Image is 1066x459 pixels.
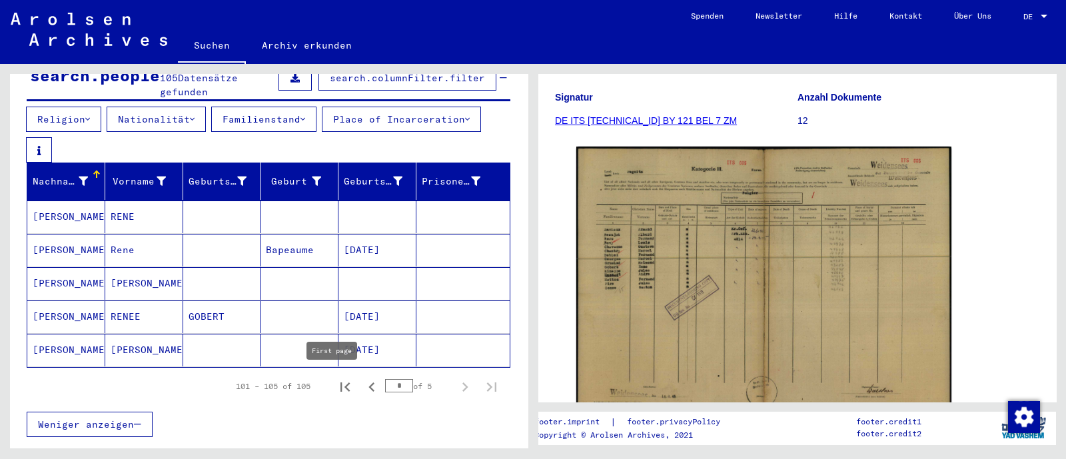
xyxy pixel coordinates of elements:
[266,175,321,189] div: Geburt‏
[27,412,153,437] button: Weniger anzeigen
[105,267,183,300] mat-cell: [PERSON_NAME]
[189,171,264,192] div: Geburtsname
[338,334,416,366] mat-cell: [DATE]
[183,163,261,200] mat-header-cell: Geburtsname
[856,416,921,428] p: footer.credit1
[798,92,881,103] b: Anzahl Dokumente
[261,234,338,266] mat-cell: Bapeaume
[183,300,261,333] mat-cell: GOBERT
[30,63,160,87] div: search.people
[422,175,480,189] div: Prisoner #
[33,175,88,189] div: Nachname
[555,92,593,103] b: Signatur
[105,334,183,366] mat-cell: [PERSON_NAME]
[33,171,105,192] div: Nachname
[555,115,737,126] a: DE ITS [TECHNICAL_ID] BY 121 BEL 7 ZM
[111,171,183,192] div: Vorname
[478,373,505,400] button: Last page
[338,163,416,200] mat-header-cell: Geburtsdatum
[107,107,206,132] button: Nationalität
[1023,12,1038,21] span: DE
[11,13,167,46] img: Arolsen_neg.svg
[261,163,338,200] mat-header-cell: Geburt‏
[344,171,419,192] div: Geburtsdatum
[416,163,510,200] mat-header-cell: Prisoner #
[189,175,247,189] div: Geburtsname
[27,334,105,366] mat-cell: [PERSON_NAME]
[798,114,1039,128] p: 12
[534,415,610,429] a: footer.imprint
[111,175,166,189] div: Vorname
[616,415,736,429] a: footer.privacyPolicy
[452,373,478,400] button: Next page
[26,107,101,132] button: Religion
[322,107,481,132] button: Place of Incarceration
[27,267,105,300] mat-cell: [PERSON_NAME]
[105,201,183,233] mat-cell: RENE
[344,175,402,189] div: Geburtsdatum
[338,234,416,266] mat-cell: [DATE]
[576,147,951,412] img: 001.jpg
[358,373,385,400] button: Previous page
[105,300,183,333] mat-cell: RENEE
[318,65,496,91] button: search.columnFilter.filter
[38,418,134,430] span: Weniger anzeigen
[211,107,316,132] button: Familienstand
[338,300,416,333] mat-cell: [DATE]
[105,163,183,200] mat-header-cell: Vorname
[27,201,105,233] mat-cell: [PERSON_NAME]
[385,380,452,392] div: of 5
[160,72,178,84] span: 105
[160,72,238,98] span: Datensätze gefunden
[105,234,183,266] mat-cell: Rene
[27,300,105,333] mat-cell: [PERSON_NAME]
[534,415,736,429] div: |
[1008,401,1040,433] img: Zustimmung ändern
[999,411,1049,444] img: yv_logo.png
[330,72,485,84] span: search.columnFilter.filter
[27,234,105,266] mat-cell: [PERSON_NAME]
[178,29,246,64] a: Suchen
[27,163,105,200] mat-header-cell: Nachname
[236,380,310,392] div: 101 – 105 of 105
[534,429,736,441] p: Copyright © Arolsen Archives, 2021
[246,29,368,61] a: Archiv erkunden
[266,171,338,192] div: Geburt‏
[332,373,358,400] button: First page
[422,171,497,192] div: Prisoner #
[856,428,921,440] p: footer.credit2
